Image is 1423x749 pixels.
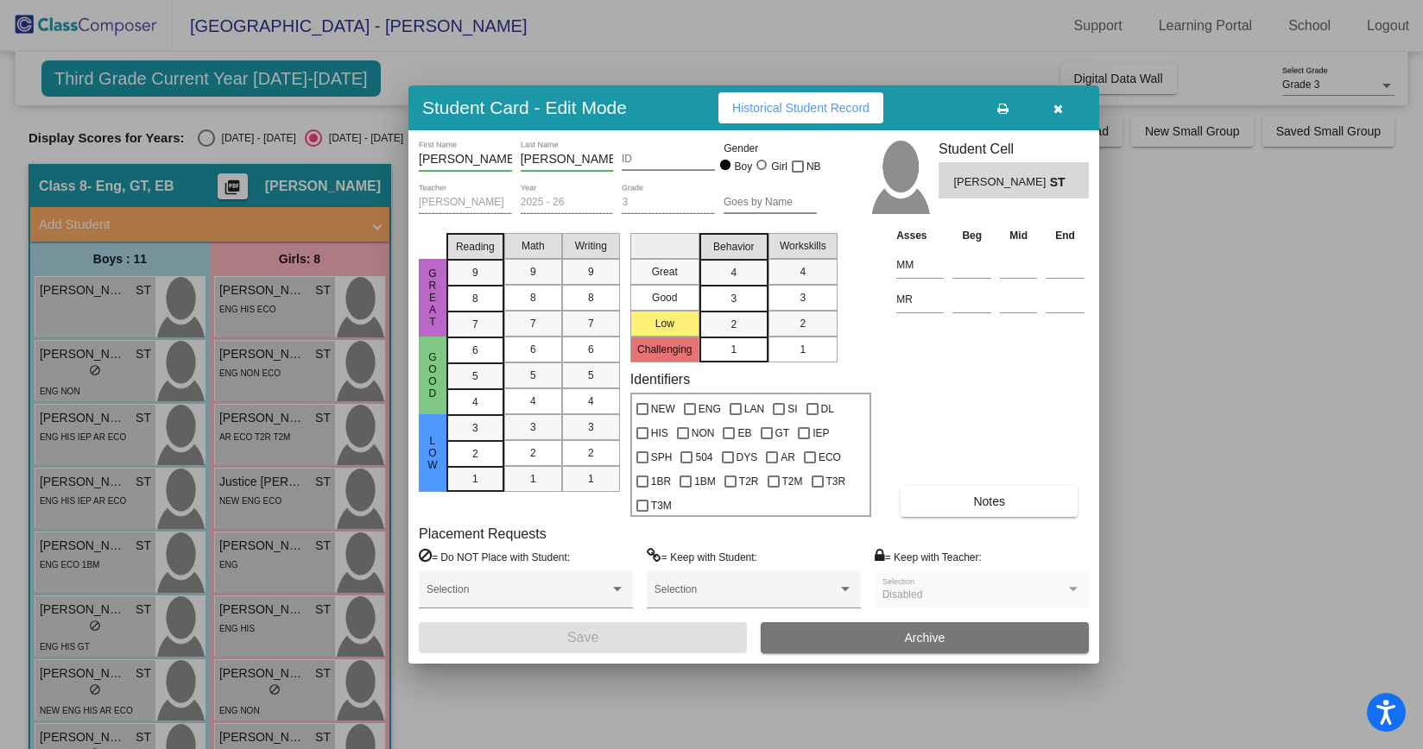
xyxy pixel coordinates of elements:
[953,173,1049,192] span: [PERSON_NAME]
[530,419,536,435] span: 3
[530,471,536,487] span: 1
[521,197,614,209] input: year
[787,399,797,419] span: SI
[800,264,806,280] span: 4
[472,291,478,306] span: 8
[905,631,946,645] span: Archive
[694,471,716,492] span: 1BM
[692,423,715,444] span: NON
[472,265,478,280] span: 9
[734,159,753,174] div: Boy
[647,548,757,565] label: = Keep with Student:
[806,156,821,177] span: NB
[419,526,547,542] label: Placement Requests
[724,197,817,209] input: goes by name
[730,342,737,357] span: 1
[800,342,806,357] span: 1
[422,97,627,118] h3: Student Card - Edit Mode
[780,238,826,254] span: Workskills
[425,351,440,400] span: Good
[425,435,440,471] span: Low
[588,342,594,357] span: 6
[821,399,834,419] span: DL
[730,291,737,306] span: 3
[472,317,478,332] span: 7
[744,399,764,419] span: LAN
[588,471,594,487] span: 1
[530,445,536,461] span: 2
[996,226,1041,245] th: Mid
[588,445,594,461] span: 2
[588,316,594,331] span: 7
[901,486,1078,517] button: Notes
[896,252,944,278] input: assessment
[695,447,712,468] span: 504
[739,471,759,492] span: T2R
[472,343,478,358] span: 6
[630,371,690,387] label: Identifiers
[718,92,883,123] button: Historical Student Record
[699,399,721,419] span: ENG
[651,495,672,516] span: T3M
[1041,226,1089,245] th: End
[782,471,803,492] span: T2M
[588,419,594,435] span: 3
[1050,173,1074,192] span: ST
[622,197,715,209] input: grade
[800,290,806,305] span: 3
[892,226,948,245] th: Asses
[425,267,440,328] span: Great
[472,368,478,384] span: 5
[737,423,751,444] span: EB
[826,471,846,492] span: T3R
[651,399,675,419] span: NEW
[770,159,787,174] div: Girl
[530,342,536,357] span: 6
[651,447,673,468] span: SPH
[530,368,536,383] span: 5
[713,239,754,255] span: Behavior
[472,471,478,487] span: 1
[419,622,747,653] button: Save
[732,101,870,115] span: Historical Student Record
[472,394,478,410] span: 4
[948,226,996,245] th: Beg
[588,290,594,305] span: 8
[567,630,598,645] span: Save
[896,286,944,312] input: assessment
[737,447,758,468] span: DYS
[819,447,841,468] span: ECO
[530,316,536,331] span: 7
[875,548,982,565] label: = Keep with Teacher:
[730,317,737,332] span: 2
[575,238,607,254] span: Writing
[419,548,570,565] label: = Do NOT Place with Student:
[724,141,817,156] mat-label: Gender
[973,494,1005,508] span: Notes
[813,423,829,444] span: IEP
[472,420,478,436] span: 3
[939,141,1089,157] h3: Student Cell
[588,368,594,383] span: 5
[730,265,737,280] span: 4
[530,290,536,305] span: 8
[530,264,536,280] span: 9
[522,238,545,254] span: Math
[882,588,923,601] span: Disabled
[651,471,671,492] span: 1BR
[419,197,512,209] input: teacher
[530,393,536,409] span: 4
[781,447,795,468] span: AR
[456,239,495,255] span: Reading
[651,423,668,444] span: HIS
[761,622,1089,653] button: Archive
[800,316,806,331] span: 2
[588,264,594,280] span: 9
[472,446,478,462] span: 2
[588,393,594,409] span: 4
[775,423,790,444] span: GT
